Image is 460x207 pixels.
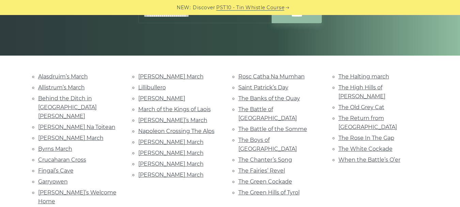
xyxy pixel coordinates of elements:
[38,124,115,130] a: [PERSON_NAME] Na Toitean
[338,84,385,100] a: The High Hills of [PERSON_NAME]
[138,106,211,113] a: March of the Kings of Laois
[38,95,97,119] a: Behind the Ditch in [GEOGRAPHIC_DATA] [PERSON_NAME]
[138,161,204,167] a: [PERSON_NAME] March
[216,4,284,12] a: PST10 - Tin Whistle Course
[38,178,68,185] a: Garryowen
[38,135,104,141] a: [PERSON_NAME] March
[138,139,204,145] a: [PERSON_NAME] March
[193,4,215,12] span: Discover
[138,95,185,102] a: [PERSON_NAME]
[238,178,292,185] a: The Green Cockade
[238,126,307,132] a: The Battle of the Somme
[238,84,288,91] a: Saint Patrick’s Day
[338,157,400,163] a: When the Battle’s O’er
[238,157,292,163] a: The Chanter’s Song
[138,84,166,91] a: Lillibullero
[238,189,300,196] a: The Green Hills of Tyrol
[138,73,204,80] a: [PERSON_NAME] March
[238,106,297,121] a: The Battle of [GEOGRAPHIC_DATA]
[38,167,74,174] a: Fingal’s Cave
[338,73,389,80] a: The Halting march
[138,150,204,156] a: [PERSON_NAME] March
[338,104,384,110] a: The Old Grey Cat
[38,73,88,80] a: Alasdruim’s March
[238,137,297,152] a: The Boys of [GEOGRAPHIC_DATA]
[38,157,86,163] a: Crucaharan Cross
[38,189,116,205] a: [PERSON_NAME]’s Welcome Home
[138,172,204,178] a: [PERSON_NAME] March
[338,146,393,152] a: The White Cockade
[177,4,191,12] span: NEW:
[238,167,285,174] a: The Fairies’ Revel
[38,146,72,152] a: Byrns March
[38,84,85,91] a: Allistrum’s March
[238,95,300,102] a: The Banks of the Quay
[338,135,394,141] a: The Rose In The Gap
[338,115,397,130] a: The Return from [GEOGRAPHIC_DATA]
[238,73,305,80] a: Rosc Catha Na Mumhan
[138,117,207,123] a: [PERSON_NAME]’s March
[138,128,215,134] a: Napoleon Crossing The Alps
